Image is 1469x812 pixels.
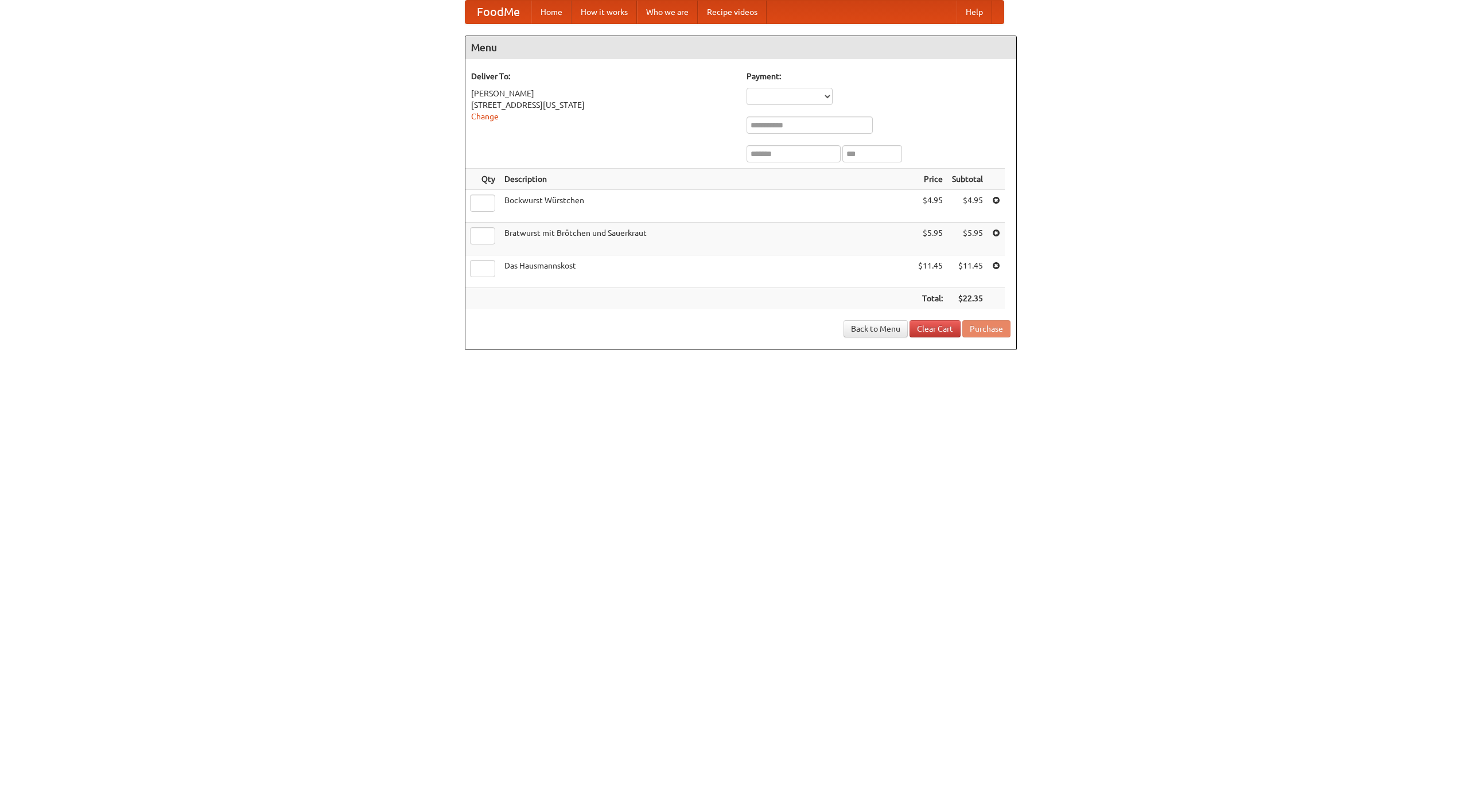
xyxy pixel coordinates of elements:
[465,36,1016,59] h4: Menu
[914,288,947,309] th: Total:
[471,112,499,121] a: Change
[500,169,914,190] th: Description
[947,169,988,190] th: Subtotal
[910,320,961,337] a: Clear Cart
[572,1,637,24] a: How it works
[914,169,947,190] th: Price
[914,190,947,223] td: $4.95
[471,71,735,82] h5: Deliver To:
[957,1,992,24] a: Help
[947,190,988,223] td: $4.95
[914,255,947,288] td: $11.45
[500,255,914,288] td: Das Hausmannskost
[500,223,914,255] td: Bratwurst mit Brötchen und Sauerkraut
[465,1,531,24] a: FoodMe
[844,320,908,337] a: Back to Menu
[471,99,735,111] div: [STREET_ADDRESS][US_STATE]
[465,169,500,190] th: Qty
[747,71,1011,82] h5: Payment:
[531,1,572,24] a: Home
[947,223,988,255] td: $5.95
[471,88,735,99] div: [PERSON_NAME]
[947,255,988,288] td: $11.45
[637,1,698,24] a: Who we are
[962,320,1011,337] button: Purchase
[947,288,988,309] th: $22.35
[698,1,767,24] a: Recipe videos
[914,223,947,255] td: $5.95
[500,190,914,223] td: Bockwurst Würstchen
